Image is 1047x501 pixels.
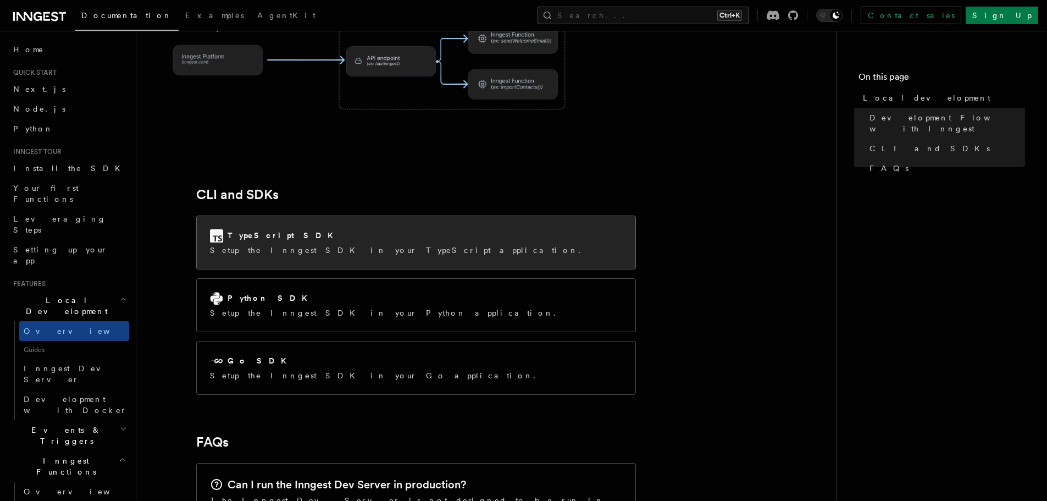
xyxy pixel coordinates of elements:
[13,124,53,133] span: Python
[9,79,129,99] a: Next.js
[9,295,120,317] span: Local Development
[257,11,315,20] span: AgentKit
[196,434,229,450] a: FAQs
[9,158,129,178] a: Install the SDK
[9,425,120,447] span: Events & Triggers
[24,487,137,496] span: Overview
[9,178,129,209] a: Your first Functions
[9,420,129,451] button: Events & Triggers
[185,11,244,20] span: Examples
[13,44,44,55] span: Home
[9,451,129,482] button: Inngest Functions
[869,143,990,154] span: CLI and SDKs
[865,108,1025,139] a: Development Flow with Inngest
[13,104,65,113] span: Node.js
[210,245,587,256] p: Setup the Inngest SDK in your TypeScript application.
[13,214,106,234] span: Leveraging Steps
[538,7,749,24] button: Search...Ctrl+K
[179,3,251,30] a: Examples
[196,216,636,269] a: TypeScript SDKSetup the Inngest SDK in your TypeScript application.
[251,3,322,30] a: AgentKit
[9,68,57,77] span: Quick start
[9,147,62,156] span: Inngest tour
[869,163,908,174] span: FAQs
[228,230,340,241] h2: TypeScript SDK
[81,11,172,20] span: Documentation
[717,10,742,21] kbd: Ctrl+K
[19,341,129,359] span: Guides
[75,3,179,31] a: Documentation
[228,355,293,366] h2: Go SDK
[196,187,279,202] a: CLI and SDKs
[9,321,129,420] div: Local Development
[9,99,129,119] a: Node.js
[19,389,129,420] a: Development with Docker
[9,119,129,139] a: Python
[228,477,466,492] h2: Can I run the Inngest Dev Server in production?
[966,7,1038,24] a: Sign Up
[9,455,119,477] span: Inngest Functions
[196,341,636,395] a: Go SDKSetup the Inngest SDK in your Go application.
[13,164,127,173] span: Install the SDK
[816,9,843,22] button: Toggle dark mode
[228,293,314,304] h2: Python SDK
[24,327,137,335] span: Overview
[13,184,79,203] span: Your first Functions
[9,240,129,271] a: Setting up your app
[869,112,1025,134] span: Development Flow with Inngest
[9,290,129,321] button: Local Development
[858,70,1025,88] h4: On this page
[24,364,118,384] span: Inngest Dev Server
[9,279,46,288] span: Features
[9,40,129,59] a: Home
[9,209,129,240] a: Leveraging Steps
[24,395,127,415] span: Development with Docker
[13,245,108,265] span: Setting up your app
[861,7,961,24] a: Contact sales
[863,92,990,103] span: Local development
[858,88,1025,108] a: Local development
[196,278,636,332] a: Python SDKSetup the Inngest SDK in your Python application.
[19,359,129,389] a: Inngest Dev Server
[865,158,1025,178] a: FAQs
[865,139,1025,158] a: CLI and SDKs
[210,307,562,318] p: Setup the Inngest SDK in your Python application.
[19,321,129,341] a: Overview
[210,370,542,381] p: Setup the Inngest SDK in your Go application.
[13,85,65,93] span: Next.js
